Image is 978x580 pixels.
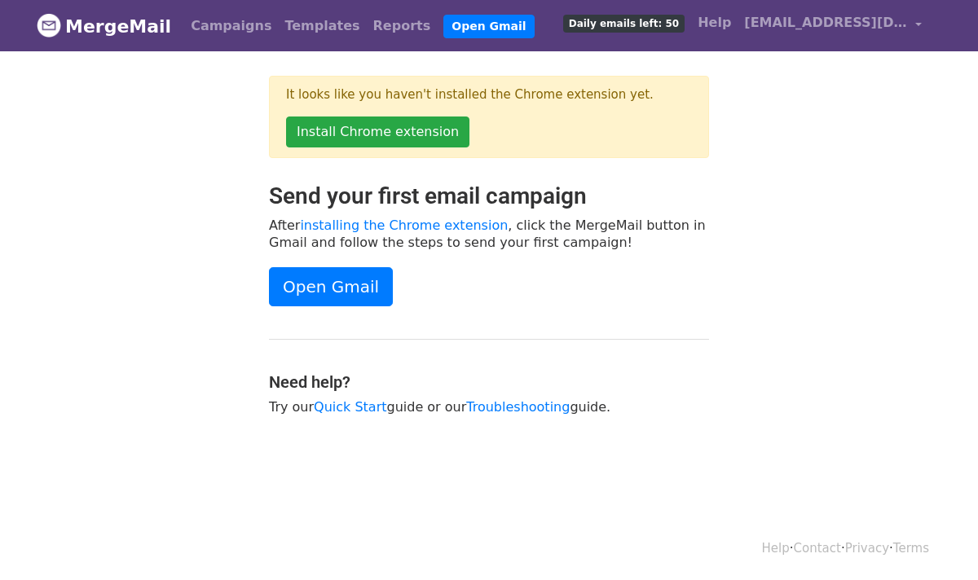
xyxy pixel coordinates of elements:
[278,10,366,42] a: Templates
[286,86,692,103] p: It looks like you haven't installed the Chrome extension yet.
[744,13,907,33] span: [EMAIL_ADDRESS][DOMAIN_NAME]
[269,217,709,251] p: After , click the MergeMail button in Gmail and follow the steps to send your first campaign!
[269,182,709,210] h2: Send your first email campaign
[466,399,570,415] a: Troubleshooting
[557,7,691,39] a: Daily emails left: 50
[845,541,889,556] a: Privacy
[762,541,790,556] a: Help
[367,10,438,42] a: Reports
[314,399,386,415] a: Quick Start
[269,398,709,415] p: Try our guide or our guide.
[269,267,393,306] a: Open Gmail
[37,9,171,43] a: MergeMail
[269,372,709,392] h4: Need help?
[286,116,469,147] a: Install Chrome extension
[443,15,534,38] a: Open Gmail
[184,10,278,42] a: Campaigns
[563,15,685,33] span: Daily emails left: 50
[738,7,928,45] a: [EMAIL_ADDRESS][DOMAIN_NAME]
[37,13,61,37] img: MergeMail logo
[893,541,929,556] a: Terms
[300,217,508,233] a: installing the Chrome extension
[691,7,738,39] a: Help
[794,541,841,556] a: Contact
